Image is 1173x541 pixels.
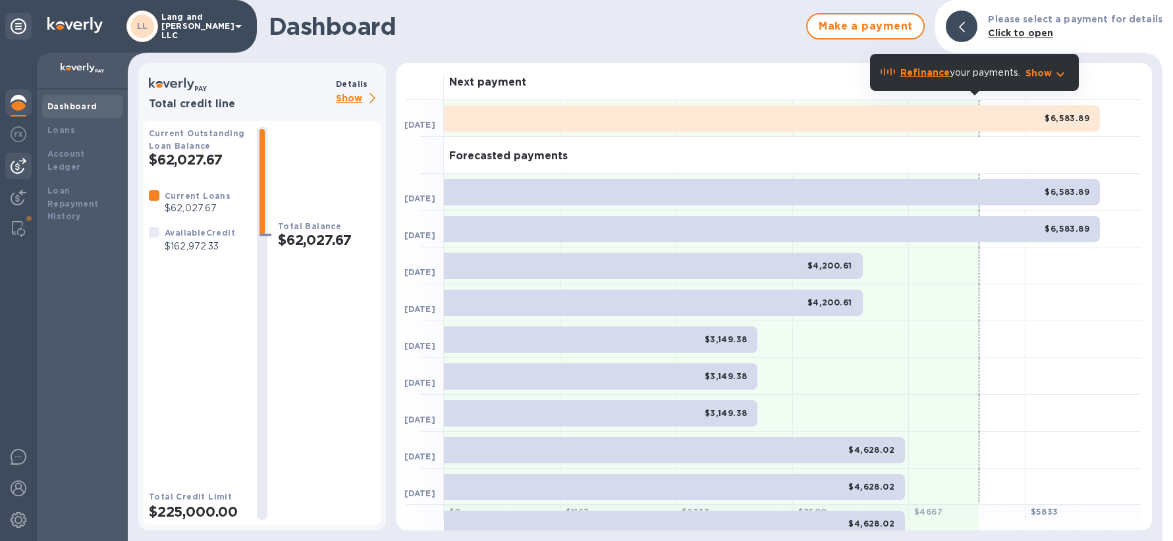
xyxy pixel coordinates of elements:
[165,201,231,215] p: $62,027.67
[161,13,227,40] p: Lang and [PERSON_NAME] LLC
[47,101,97,111] b: Dashboard
[848,445,894,455] b: $4,628.02
[336,91,381,107] p: Show
[47,17,103,33] img: Logo
[165,240,235,253] p: $162,972.33
[404,451,435,461] b: [DATE]
[165,191,231,201] b: Current Loans
[404,488,435,498] b: [DATE]
[47,149,85,172] b: Account Ledger
[269,13,800,40] h1: Dashboard
[900,66,1020,80] p: your payments.
[404,415,435,425] b: [DATE]
[818,18,913,34] span: Make a payment
[149,151,246,168] h2: $62,027.67
[1025,66,1068,80] button: Show
[1031,507,1058,517] b: $ 5833
[165,228,235,238] b: Available Credit
[278,232,375,248] h2: $62,027.67
[900,67,950,78] b: Refinance
[449,150,568,163] h3: Forecasted payments
[807,297,852,307] b: $4,200.61
[449,76,526,89] h3: Next payment
[404,341,435,351] b: [DATE]
[404,378,435,388] b: [DATE]
[848,519,894,528] b: $4,628.02
[705,371,748,381] b: $3,149.38
[149,128,245,151] b: Current Outstanding Loan Balance
[278,221,341,231] b: Total Balance
[336,79,368,89] b: Details
[404,193,435,203] b: [DATE]
[806,13,925,39] button: Make a payment
[404,120,435,130] b: [DATE]
[47,186,99,222] b: Loan Repayment History
[149,492,232,502] b: Total Credit Limit
[705,408,748,418] b: $3,149.38
[1045,187,1089,197] b: $6,583.89
[988,28,1053,38] b: Click to open
[149,503,246,520] h2: $225,000.00
[404,267,435,277] b: [DATE]
[807,261,852,270] b: $4,200.61
[137,21,148,31] b: LL
[404,304,435,314] b: [DATE]
[988,14,1162,24] b: Please select a payment for details
[5,13,32,39] div: Unpin categories
[848,482,894,492] b: $4,628.02
[47,125,75,135] b: Loans
[149,98,331,111] h3: Total credit line
[705,334,748,344] b: $3,149.38
[1045,113,1089,123] b: $6,583.89
[404,230,435,240] b: [DATE]
[1025,66,1052,80] p: Show
[1045,224,1089,234] b: $6,583.89
[11,126,26,142] img: Foreign exchange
